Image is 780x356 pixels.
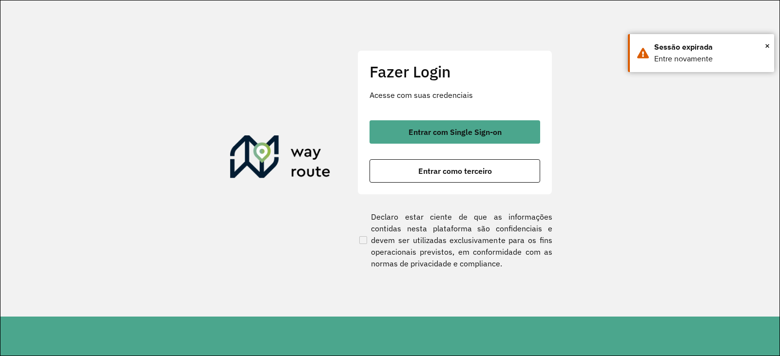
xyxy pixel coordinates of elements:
[765,38,770,53] span: ×
[654,53,767,65] div: Entre novamente
[370,120,540,144] button: button
[370,62,540,81] h2: Fazer Login
[370,159,540,183] button: button
[765,38,770,53] button: Close
[418,167,492,175] span: Entrar como terceiro
[357,211,552,269] label: Declaro estar ciente de que as informações contidas nesta plataforma são confidenciais e devem se...
[409,128,502,136] span: Entrar com Single Sign-on
[654,41,767,53] div: Sessão expirada
[230,135,331,182] img: Roteirizador AmbevTech
[370,89,540,101] p: Acesse com suas credenciais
